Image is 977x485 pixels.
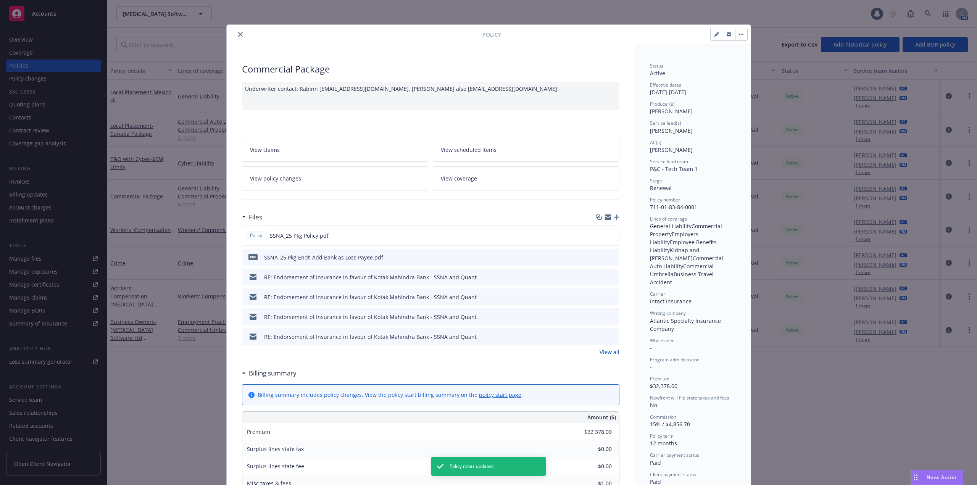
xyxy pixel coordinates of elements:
span: View scheduled items [441,146,497,154]
span: Status [650,63,663,69]
span: Carrier payment status [650,452,699,458]
button: preview file [609,273,616,281]
button: download file [597,232,603,240]
span: General Liability [650,222,692,230]
span: [PERSON_NAME] [650,127,693,134]
button: preview file [609,313,616,321]
a: View coverage [433,166,619,190]
span: Service lead team [650,158,688,165]
span: Paid [650,459,661,466]
div: SSNA_25 Pkg Endt_Add Bank as Loss Payee.pdf [264,253,383,261]
div: Files [242,212,262,222]
button: download file [597,293,603,301]
span: Lines of coverage [650,216,687,222]
div: RE: Endorsement of Insurance in favour of Kotak Mahindra Bank - SSNA and Quant [264,273,477,281]
span: Service lead(s) [650,120,681,126]
button: preview file [609,293,616,301]
span: Policy [248,232,264,239]
span: View coverage [441,174,477,182]
div: Underwriter contact: Rabinn [EMAIL_ADDRESS][DOMAIN_NAME], [PERSON_NAME] also [EMAIL_ADDRESS][DOMA... [242,82,619,110]
a: View policy changes [242,166,429,190]
span: Renewal [650,184,672,192]
span: Business Travel Accident [650,271,715,286]
span: Writing company [650,310,686,316]
span: 12 months [650,440,677,447]
span: SSNA_25 Pkg Policy.pdf [270,232,329,240]
span: [PERSON_NAME] [650,108,693,115]
span: Atlantic Specialty Insurance Company [650,317,722,332]
span: Premium [247,428,270,435]
a: policy start page [479,391,521,398]
span: - [650,363,652,371]
span: Surplus lines state tax [247,445,304,453]
span: Intact Insurance [650,298,692,305]
span: Policy notes updated [450,463,493,470]
span: Newfront will file state taxes and fees [650,395,729,401]
span: View claims [250,146,280,154]
span: Commercial Umbrella [650,263,715,278]
span: Employers Liability [650,230,700,246]
span: Surplus lines state fee [247,462,304,470]
span: Active [650,69,665,77]
span: Commercial Auto Liability [650,255,725,270]
span: Commission [650,414,676,420]
div: [DATE] - [DATE] [650,82,735,96]
a: View scheduled items [433,138,619,162]
button: close [236,30,245,39]
a: View all [600,348,619,356]
div: Drag to move [911,470,921,485]
div: RE: Endorsement of Insurance in favour of Kotak Mahindra Bank - SSNA and Quant [264,333,477,341]
span: $32,378.00 [650,382,677,390]
span: [PERSON_NAME] [650,146,693,153]
span: Program administrator [650,356,699,363]
button: preview file [609,333,616,341]
span: Wholesaler [650,337,674,344]
h3: Billing summary [249,368,297,378]
button: Nova Assist [911,470,963,485]
span: View policy changes [250,174,301,182]
span: Policy number [650,197,680,203]
span: Producer(s) [650,101,675,107]
a: View claims [242,138,429,162]
span: No [650,401,657,409]
div: Commercial Package [242,63,619,76]
h3: Files [249,212,262,222]
div: Billing summary includes policy changes. View the policy start billing summary on the . [258,391,523,399]
div: RE: Endorsement of Insurance in favour of Kotak Mahindra Bank - SSNA and Quant [264,313,477,321]
span: Client payment status [650,471,696,478]
span: Policy term [650,433,674,439]
button: download file [597,253,603,261]
span: Kidnap and [PERSON_NAME] [650,247,701,262]
div: RE: Endorsement of Insurance in favour of Kotak Mahindra Bank - SSNA and Quant [264,293,477,301]
span: Nova Assist [927,474,957,480]
div: Billing summary [242,368,297,378]
span: Stage [650,177,662,184]
span: - [650,344,652,351]
button: download file [597,313,603,321]
span: AC(s) [650,139,661,146]
span: 15% / $4,856.70 [650,421,690,428]
span: 711-01-83-84-0001 [650,203,697,211]
span: P&C - Tech Team 1 [650,165,698,172]
span: Amount ($) [587,413,616,421]
span: pdf [248,254,258,260]
input: 0.00 [567,461,616,472]
span: Commercial Property [650,222,724,238]
span: Carrier [650,291,665,297]
button: preview file [609,253,616,261]
span: Effective dates [650,82,681,88]
input: 0.00 [567,426,616,438]
button: preview file [609,232,616,240]
button: download file [597,273,603,281]
span: Policy [482,31,501,39]
span: Premium [650,375,669,382]
span: Employee Benefits Liability [650,238,718,254]
button: download file [597,333,603,341]
input: 0.00 [567,443,616,455]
